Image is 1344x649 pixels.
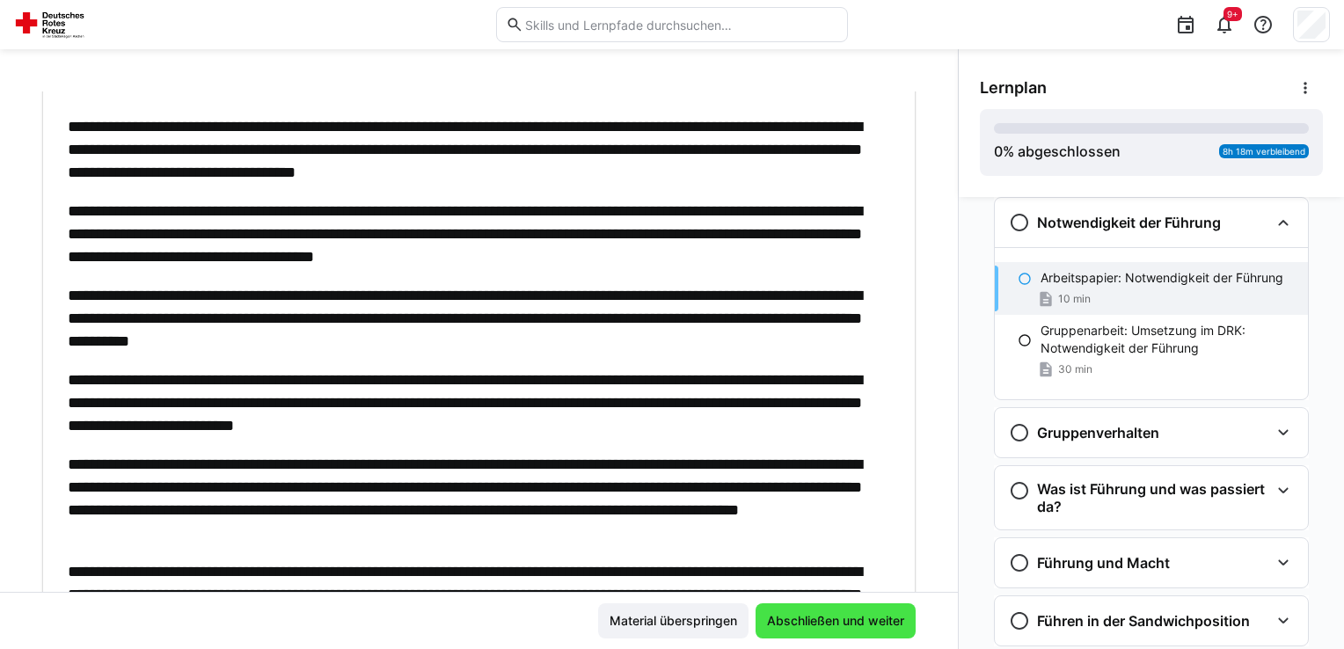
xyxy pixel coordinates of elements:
[756,603,916,638] button: Abschließen und weiter
[1037,554,1170,572] h3: Führung und Macht
[1058,362,1092,376] span: 30 min
[1223,146,1305,157] span: 8h 18m verbleibend
[1058,292,1091,306] span: 10 min
[1041,322,1294,357] p: Gruppenarbeit: Umsetzung im DRK: Notwendigkeit der Führung
[523,17,838,33] input: Skills und Lernpfade durchsuchen…
[1227,9,1238,19] span: 9+
[598,603,749,638] button: Material überspringen
[1037,424,1159,441] h3: Gruppenverhalten
[980,78,1047,98] span: Lernplan
[1037,612,1250,630] h3: Führen in der Sandwichposition
[994,141,1121,162] div: % abgeschlossen
[1037,480,1269,515] h3: Was ist Führung und was passiert da?
[764,612,907,630] span: Abschließen und weiter
[1037,214,1221,231] h3: Notwendigkeit der Führung
[1041,269,1283,287] p: Arbeitspapier: Notwendigkeit der Führung
[607,612,740,630] span: Material überspringen
[994,142,1003,160] span: 0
